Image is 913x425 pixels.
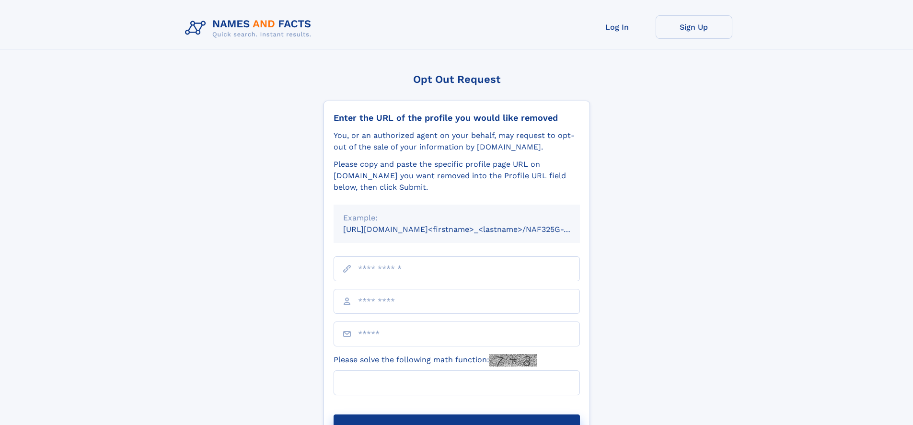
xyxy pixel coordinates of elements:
[334,354,537,367] label: Please solve the following math function:
[334,159,580,193] div: Please copy and paste the specific profile page URL on [DOMAIN_NAME] you want removed into the Pr...
[343,212,570,224] div: Example:
[343,225,598,234] small: [URL][DOMAIN_NAME]<firstname>_<lastname>/NAF325G-xxxxxxxx
[656,15,732,39] a: Sign Up
[324,73,590,85] div: Opt Out Request
[334,130,580,153] div: You, or an authorized agent on your behalf, may request to opt-out of the sale of your informatio...
[334,113,580,123] div: Enter the URL of the profile you would like removed
[579,15,656,39] a: Log In
[181,15,319,41] img: Logo Names and Facts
